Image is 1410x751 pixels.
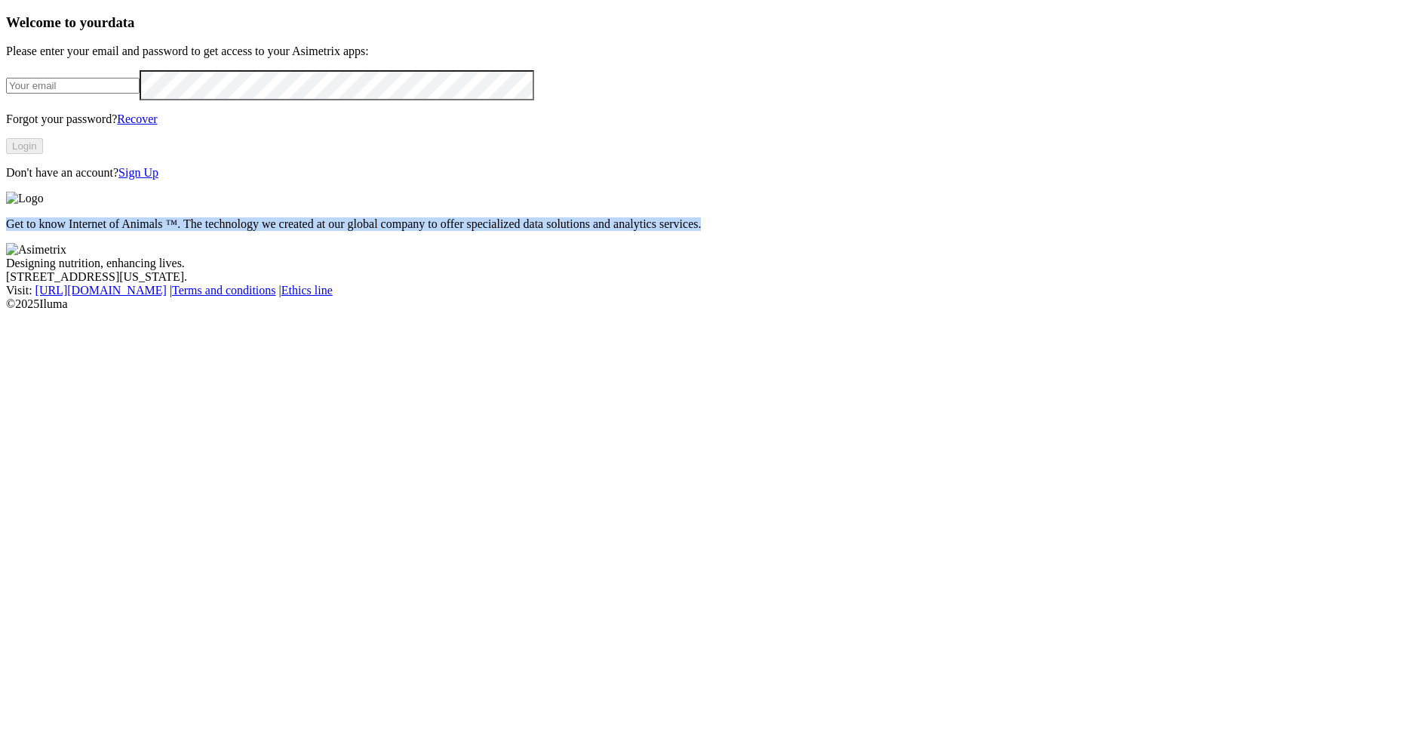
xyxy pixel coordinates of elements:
p: Don't have an account? [6,166,1404,180]
p: Forgot your password? [6,112,1404,126]
a: Sign Up [118,166,158,179]
a: Ethics line [281,284,333,297]
img: Logo [6,192,44,205]
a: [URL][DOMAIN_NAME] [35,284,167,297]
p: Get to know Internet of Animals ™. The technology we created at our global company to offer speci... [6,217,1404,231]
div: [STREET_ADDRESS][US_STATE]. [6,270,1404,284]
div: Designing nutrition, enhancing lives. [6,257,1404,270]
a: Recover [117,112,157,125]
span: data [108,14,134,30]
h3: Welcome to your [6,14,1404,31]
a: Terms and conditions [172,284,276,297]
img: Asimetrix [6,243,66,257]
div: Visit : | | [6,284,1404,297]
p: Please enter your email and password to get access to your Asimetrix apps: [6,45,1404,58]
div: © 2025 Iluma [6,297,1404,311]
button: Login [6,138,43,154]
input: Your email [6,78,140,94]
